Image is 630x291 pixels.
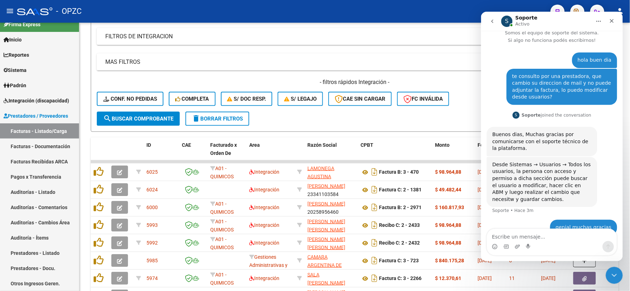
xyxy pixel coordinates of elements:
button: Conf. no pedidas [97,92,163,106]
span: 5992 [146,240,158,246]
span: Firma Express [4,21,40,28]
span: Borrar Filtros [192,116,243,122]
span: Fecha Cpbt [478,142,503,148]
span: [DATE] [478,240,492,246]
i: Descargar documento [370,273,379,284]
strong: $ 98.964,88 [435,222,461,228]
div: 27335225339 [307,271,355,286]
i: Descargar documento [370,237,379,248]
strong: Factura C: 2 - 1381 [379,187,422,193]
span: 5985 [146,258,158,263]
span: - OPZC [56,4,82,19]
strong: $ 840.175,28 [435,258,464,263]
span: [PERSON_NAME] [307,201,345,207]
span: Area [249,142,260,148]
datatable-header-cell: CAE [179,138,207,169]
span: Inicio [4,36,22,44]
strong: $ 98.964,88 [435,240,461,246]
i: Descargar documento [370,184,379,195]
span: A01 - QUIMICOS [210,201,234,215]
mat-panel-title: MAS FILTROS [105,58,596,66]
span: Completa [175,96,209,102]
div: 27214363750 [307,235,355,250]
strong: Factura C: 3 - 2266 [379,276,422,281]
mat-icon: delete [192,114,200,123]
span: [DATE] [541,275,556,281]
span: Gestiones Administrativas y Otros [249,254,288,276]
datatable-header-cell: Area [246,138,294,169]
span: Monto [435,142,450,148]
strong: $ 160.817,93 [435,205,464,210]
strong: $ 12.370,61 [435,275,461,281]
mat-icon: person [616,7,624,15]
span: Prestadores / Proveedores [4,112,68,120]
span: Buscar Comprobante [103,116,173,122]
div: 23341103584 [307,182,355,197]
button: Buscar Comprobante [97,112,180,126]
span: 6025 [146,169,158,175]
strong: Factura B: 2 - 2971 [379,205,422,211]
strong: $ 49.482,44 [435,187,461,192]
iframe: Intercom live chat [481,12,623,261]
mat-icon: menu [6,7,14,15]
datatable-header-cell: Razón Social [305,138,358,169]
datatable-header-cell: Fecha Cpbt [475,138,507,169]
button: Borrar Filtros [185,112,249,126]
span: Integración [249,222,279,228]
i: Descargar documento [370,166,379,178]
span: Integración [249,275,279,281]
span: Integración [249,240,279,246]
span: Integración [249,205,279,210]
span: A01 - QUIMICOS [210,219,234,233]
span: 11 [509,275,515,281]
span: 5993 [146,222,158,228]
span: A01 - QUIMICOS [210,236,234,250]
span: ID [146,142,151,148]
button: Completa [169,92,216,106]
span: FC Inválida [403,96,443,102]
span: Razón Social [307,142,337,148]
span: Reportes [4,51,29,59]
span: Integración (discapacidad) [4,97,69,105]
span: [DATE] [478,205,492,210]
span: LAMONEGA AGUSTINA [307,166,334,179]
datatable-header-cell: ID [144,138,179,169]
mat-expansion-panel-header: MAS FILTROS [97,54,613,71]
span: [DATE] [478,169,492,175]
div: 20258956460 [307,200,355,215]
div: 27279480983 [307,164,355,179]
mat-icon: search [103,114,112,123]
span: 5974 [146,275,158,281]
button: S/ legajo [278,92,323,106]
span: [PERSON_NAME] [PERSON_NAME] [307,219,345,233]
span: A01 - QUIMICOS [210,166,234,179]
span: [DATE] [478,258,492,263]
span: A01 - QUIMICOS [210,272,234,286]
mat-panel-title: FILTROS DE INTEGRACION [105,33,596,40]
i: Descargar documento [370,219,379,231]
span: 6024 [146,187,158,192]
button: CAE SIN CARGAR [328,92,392,106]
span: Sistema [4,66,27,74]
